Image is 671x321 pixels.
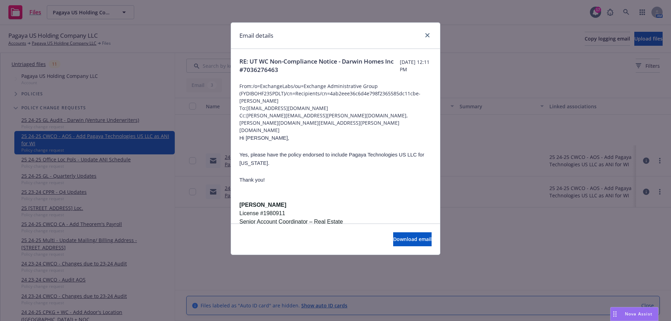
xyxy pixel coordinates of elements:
span: Cc: [PERSON_NAME][EMAIL_ADDRESS][PERSON_NAME][DOMAIN_NAME], [PERSON_NAME][DOMAIN_NAME][EMAIL_ADDR... [239,112,432,134]
span: 1980911 [264,210,285,216]
span: RE: UT WC Non-Compliance Notice - Darwin Homes Inc #7036276463 [239,57,400,74]
span: Thank you! [239,177,265,183]
span: License # [239,210,264,216]
span: [DATE] 12:11 PM [400,58,432,73]
span: From: /o=ExchangeLabs/ou=Exchange Administrative Group (FYDIBOHF23SPDLT)/cn=Recipients/cn=4ab2eee... [239,82,432,104]
span: Download email [393,236,432,242]
a: close [423,31,432,39]
button: Download email [393,232,432,246]
span: Hi [PERSON_NAME], [239,135,289,141]
span: Senior Account Coordinator – Real Estate [239,219,343,225]
span: To: [EMAIL_ADDRESS][DOMAIN_NAME] [239,104,432,112]
div: Drag to move [611,307,619,321]
span: [PERSON_NAME] [239,202,286,208]
h1: Email details [239,31,273,40]
span: Yes, please have the policy endorsed to include Pagaya Technologies US LLC for [US_STATE]. [239,152,424,166]
button: Nova Assist [610,307,658,321]
span: Nova Assist [625,311,652,317]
